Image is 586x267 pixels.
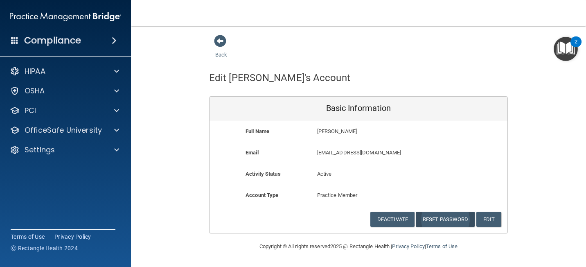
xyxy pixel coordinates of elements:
[426,243,458,249] a: Terms of Use
[24,35,81,46] h4: Compliance
[10,106,119,115] a: PCI
[317,148,448,158] p: [EMAIL_ADDRESS][DOMAIN_NAME]
[554,37,578,61] button: Open Resource Center, 2 new notifications
[10,145,119,155] a: Settings
[209,233,508,260] div: Copyright © All rights reserved 2025 @ Rectangle Health | |
[476,212,501,227] button: Edit
[11,233,45,241] a: Terms of Use
[392,243,424,249] a: Privacy Policy
[10,86,119,96] a: OSHA
[25,86,45,96] p: OSHA
[25,145,55,155] p: Settings
[210,97,507,120] div: Basic Information
[416,212,475,227] button: Reset Password
[575,42,577,52] div: 2
[25,66,45,76] p: HIPAA
[246,171,281,177] b: Activity Status
[209,72,350,83] h4: Edit [PERSON_NAME]'s Account
[317,127,448,136] p: [PERSON_NAME]
[10,66,119,76] a: HIPAA
[215,42,227,58] a: Back
[25,106,36,115] p: PCI
[317,169,400,179] p: Active
[10,9,121,25] img: PMB logo
[246,128,269,134] b: Full Name
[317,190,400,200] p: Practice Member
[25,125,102,135] p: OfficeSafe University
[10,125,119,135] a: OfficeSafe University
[545,210,576,242] iframe: Drift Widget Chat Controller
[11,244,78,252] span: Ⓒ Rectangle Health 2024
[246,192,278,198] b: Account Type
[370,212,415,227] button: Deactivate
[54,233,91,241] a: Privacy Policy
[246,149,259,156] b: Email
